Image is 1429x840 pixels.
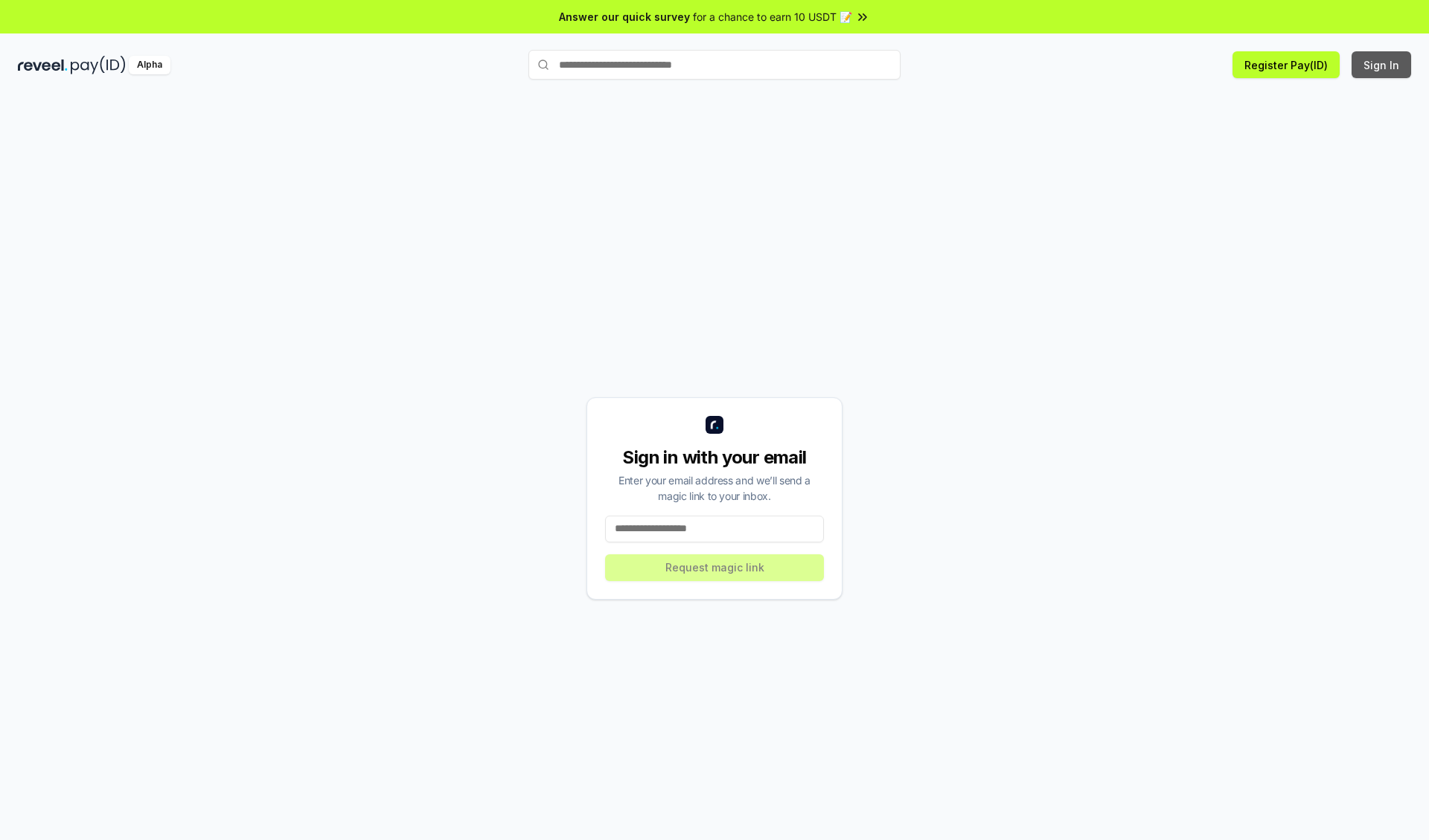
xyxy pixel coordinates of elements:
[693,9,852,25] span: for a chance to earn 10 USDT 📝
[1233,51,1340,78] button: Register Pay(ID)
[605,446,824,469] div: Sign in with your email
[71,56,126,74] img: pay_id
[18,56,68,74] img: reveel_dark
[706,416,723,434] img: logo_small
[559,9,690,25] span: Answer our quick survey
[1352,51,1411,78] button: Sign In
[129,56,170,74] div: Alpha
[605,472,824,504] div: Enter your email address and we’ll send a magic link to your inbox.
